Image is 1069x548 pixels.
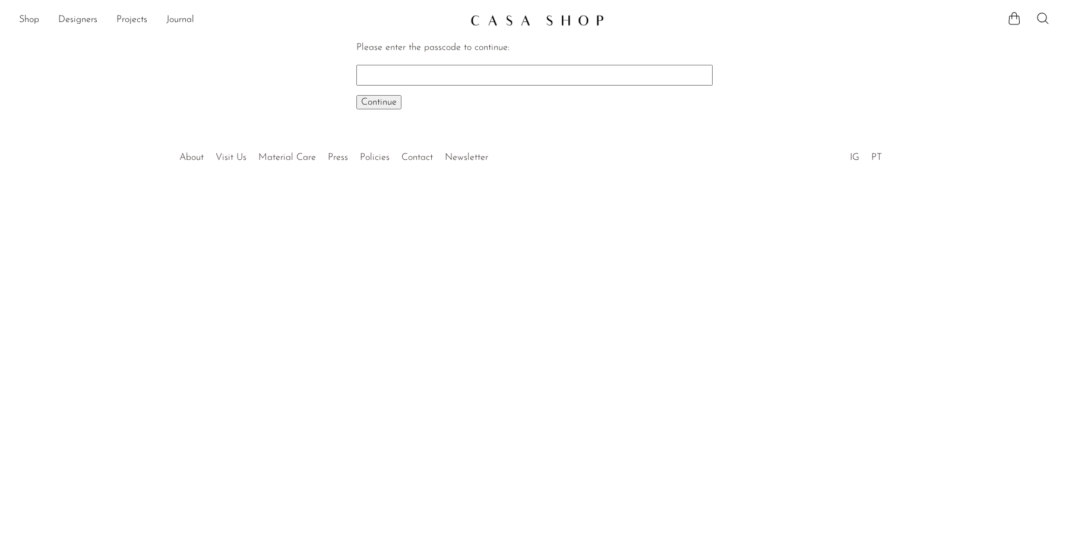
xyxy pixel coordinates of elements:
[116,12,147,28] a: Projects
[179,153,204,162] a: About
[360,153,390,162] a: Policies
[258,153,316,162] a: Material Care
[356,43,510,52] label: Please enter the passcode to continue:
[361,97,397,107] span: Continue
[19,10,461,30] nav: Desktop navigation
[328,153,348,162] a: Press
[850,153,859,162] a: IG
[401,153,433,162] a: Contact
[356,95,401,109] button: Continue
[173,143,494,166] ul: Quick links
[58,12,97,28] a: Designers
[844,143,888,166] ul: Social Medias
[871,153,882,162] a: PT
[19,12,39,28] a: Shop
[216,153,246,162] a: Visit Us
[166,12,194,28] a: Journal
[19,10,461,30] ul: NEW HEADER MENU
